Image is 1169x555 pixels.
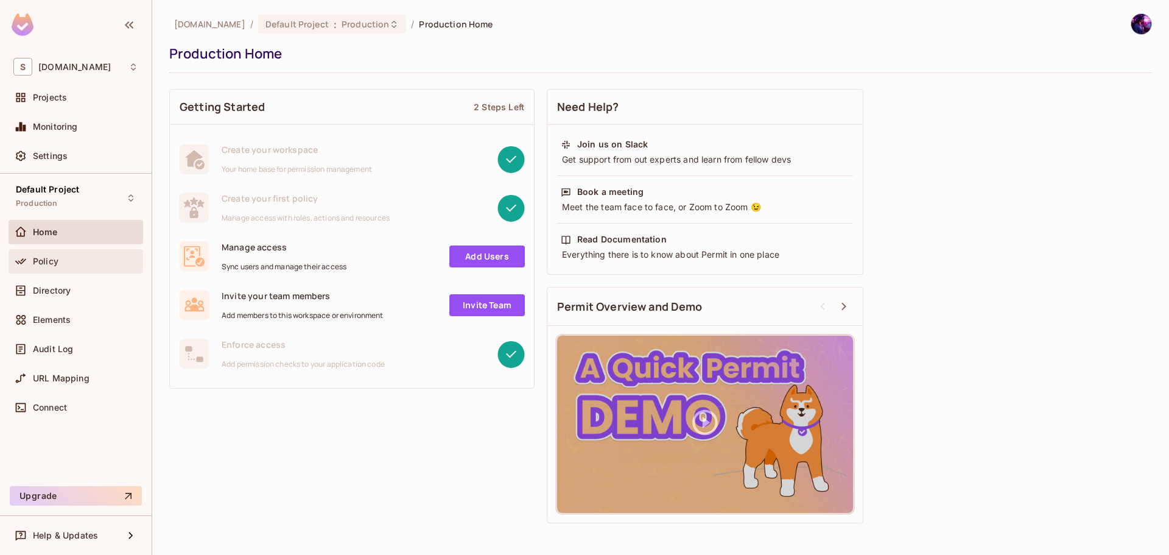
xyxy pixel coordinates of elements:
div: 2 Steps Left [474,101,524,113]
img: SReyMgAAAABJRU5ErkJggg== [12,13,33,36]
span: URL Mapping [33,373,90,383]
span: Production [16,199,58,208]
span: Sync users and manage their access [222,262,346,272]
span: Default Project [16,185,79,194]
span: Help & Updates [33,531,98,540]
span: Permit Overview and Demo [557,299,703,314]
span: Policy [33,256,58,266]
img: Sơn Trần Văn [1131,14,1151,34]
span: Your home base for permission management [222,164,372,174]
div: Meet the team face to face, or Zoom to Zoom 😉 [561,201,849,213]
span: Production [342,18,389,30]
span: Need Help? [557,99,619,115]
span: Projects [33,93,67,102]
a: Invite Team [449,294,525,316]
a: Add Users [449,246,525,267]
span: Directory [33,286,71,295]
div: Join us on Slack [577,138,648,150]
span: S [13,58,32,76]
span: Production Home [419,18,493,30]
span: Monitoring [33,122,78,132]
span: Connect [33,403,67,412]
div: Book a meeting [577,186,644,198]
span: Add members to this workspace or environment [222,311,384,320]
li: / [411,18,414,30]
span: Workspace: savameta.com [38,62,111,72]
span: Home [33,227,58,237]
span: Enforce access [222,339,385,350]
span: Manage access with roles, actions and resources [222,213,390,223]
span: Create your first policy [222,193,390,204]
span: Invite your team members [222,290,384,302]
div: Production Home [169,44,1146,63]
div: Read Documentation [577,233,667,246]
span: Getting Started [180,99,265,115]
span: : [333,19,337,29]
button: Upgrade [10,486,142,506]
span: Audit Log [33,344,73,354]
span: Elements [33,315,71,325]
span: Add permission checks to your application code [222,359,385,369]
span: the active workspace [174,18,245,30]
li: / [250,18,253,30]
span: Default Project [265,18,329,30]
span: Create your workspace [222,144,372,155]
span: Manage access [222,241,346,253]
div: Everything there is to know about Permit in one place [561,249,849,261]
span: Settings [33,151,68,161]
div: Get support from out experts and learn from fellow devs [561,154,849,166]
